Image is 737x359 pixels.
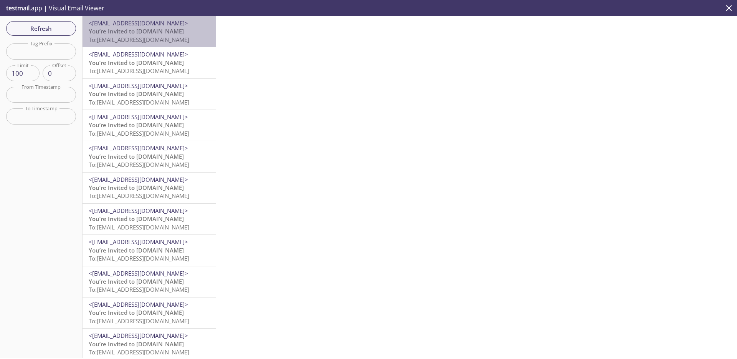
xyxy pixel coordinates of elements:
span: To: [EMAIL_ADDRESS][DOMAIN_NAME] [89,98,189,106]
span: You’re Invited to [DOMAIN_NAME] [89,90,184,98]
div: <[EMAIL_ADDRESS][DOMAIN_NAME]>You’re Invited to [DOMAIN_NAME]To:[EMAIL_ADDRESS][DOMAIN_NAME] [83,110,216,141]
span: You’re Invited to [DOMAIN_NAME] [89,184,184,191]
div: <[EMAIL_ADDRESS][DOMAIN_NAME]>You’re Invited to [DOMAIN_NAME]To:[EMAIL_ADDRESS][DOMAIN_NAME] [83,266,216,297]
div: <[EMAIL_ADDRESS][DOMAIN_NAME]>You’re Invited to [DOMAIN_NAME]To:[EMAIL_ADDRESS][DOMAIN_NAME] [83,47,216,78]
div: <[EMAIL_ADDRESS][DOMAIN_NAME]>You’re Invited to [DOMAIN_NAME]To:[EMAIL_ADDRESS][DOMAIN_NAME] [83,173,216,203]
span: <[EMAIL_ADDRESS][DOMAIN_NAME]> [89,301,188,308]
span: You’re Invited to [DOMAIN_NAME] [89,309,184,316]
span: You’re Invited to [DOMAIN_NAME] [89,121,184,129]
span: <[EMAIL_ADDRESS][DOMAIN_NAME]> [89,144,188,152]
span: You’re Invited to [DOMAIN_NAME] [89,215,184,223]
span: Refresh [12,23,70,33]
span: To: [EMAIL_ADDRESS][DOMAIN_NAME] [89,130,189,137]
span: You’re Invited to [DOMAIN_NAME] [89,27,184,35]
span: <[EMAIL_ADDRESS][DOMAIN_NAME]> [89,113,188,121]
div: <[EMAIL_ADDRESS][DOMAIN_NAME]>You’re Invited to [DOMAIN_NAME]To:[EMAIL_ADDRESS][DOMAIN_NAME] [83,235,216,266]
span: You’re Invited to [DOMAIN_NAME] [89,340,184,348]
span: You’re Invited to [DOMAIN_NAME] [89,278,184,285]
span: You’re Invited to [DOMAIN_NAME] [89,59,184,66]
span: <[EMAIL_ADDRESS][DOMAIN_NAME]> [89,269,188,277]
div: <[EMAIL_ADDRESS][DOMAIN_NAME]>You’re Invited to [DOMAIN_NAME]To:[EMAIL_ADDRESS][DOMAIN_NAME] [83,298,216,328]
span: <[EMAIL_ADDRESS][DOMAIN_NAME]> [89,19,188,27]
span: <[EMAIL_ADDRESS][DOMAIN_NAME]> [89,176,188,183]
span: <[EMAIL_ADDRESS][DOMAIN_NAME]> [89,82,188,90]
span: <[EMAIL_ADDRESS][DOMAIN_NAME]> [89,332,188,339]
span: To: [EMAIL_ADDRESS][DOMAIN_NAME] [89,161,189,168]
span: You’re Invited to [DOMAIN_NAME] [89,246,184,254]
div: <[EMAIL_ADDRESS][DOMAIN_NAME]>You’re Invited to [DOMAIN_NAME]To:[EMAIL_ADDRESS][DOMAIN_NAME] [83,16,216,47]
span: To: [EMAIL_ADDRESS][DOMAIN_NAME] [89,223,189,231]
div: <[EMAIL_ADDRESS][DOMAIN_NAME]>You’re Invited to [DOMAIN_NAME]To:[EMAIL_ADDRESS][DOMAIN_NAME] [83,204,216,234]
span: To: [EMAIL_ADDRESS][DOMAIN_NAME] [89,254,189,262]
span: testmail [6,4,30,12]
span: <[EMAIL_ADDRESS][DOMAIN_NAME]> [89,238,188,246]
span: You’re Invited to [DOMAIN_NAME] [89,153,184,160]
span: To: [EMAIL_ADDRESS][DOMAIN_NAME] [89,192,189,199]
span: To: [EMAIL_ADDRESS][DOMAIN_NAME] [89,317,189,325]
div: <[EMAIL_ADDRESS][DOMAIN_NAME]>You’re Invited to [DOMAIN_NAME]To:[EMAIL_ADDRESS][DOMAIN_NAME] [83,79,216,110]
span: To: [EMAIL_ADDRESS][DOMAIN_NAME] [89,348,189,356]
span: To: [EMAIL_ADDRESS][DOMAIN_NAME] [89,36,189,43]
span: To: [EMAIL_ADDRESS][DOMAIN_NAME] [89,286,189,293]
div: <[EMAIL_ADDRESS][DOMAIN_NAME]>You’re Invited to [DOMAIN_NAME]To:[EMAIL_ADDRESS][DOMAIN_NAME] [83,141,216,172]
span: To: [EMAIL_ADDRESS][DOMAIN_NAME] [89,67,189,75]
span: <[EMAIL_ADDRESS][DOMAIN_NAME]> [89,50,188,58]
button: Refresh [6,21,76,36]
span: <[EMAIL_ADDRESS][DOMAIN_NAME]> [89,207,188,214]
